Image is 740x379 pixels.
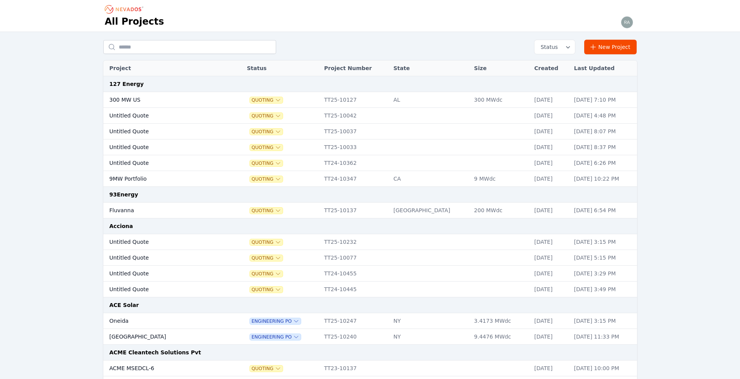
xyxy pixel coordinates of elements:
[103,282,224,297] td: Untitled Quote
[250,160,283,166] button: Quoting
[470,329,530,345] td: 9.4476 MWdc
[470,171,530,187] td: 9 MWdc
[103,92,637,108] tr: 300 MW USQuotingTT25-10127AL300 MWdc[DATE][DATE] 7:10 PM
[250,176,283,182] button: Quoting
[103,171,224,187] td: 9MW Portfolio
[103,345,637,361] td: ACME Cleantech Solutions Pvt
[103,313,224,329] td: Oneida
[103,108,224,124] td: Untitled Quote
[531,203,570,218] td: [DATE]
[531,92,570,108] td: [DATE]
[470,203,530,218] td: 200 MWdc
[103,92,224,108] td: 300 MW US
[103,139,637,155] tr: Untitled QuoteQuotingTT25-10033[DATE][DATE] 8:37 PM
[250,366,283,372] span: Quoting
[250,239,283,245] span: Quoting
[250,271,283,277] button: Quoting
[250,129,283,135] span: Quoting
[250,334,301,340] button: Engineering PO
[538,43,558,51] span: Status
[103,60,224,76] th: Project
[320,171,390,187] td: TT24-10347
[570,155,637,171] td: [DATE] 6:26 PM
[389,92,470,108] td: AL
[320,139,390,155] td: TT25-10033
[250,255,283,261] button: Quoting
[320,313,390,329] td: TT25-10247
[250,144,283,151] button: Quoting
[103,313,637,329] tr: OneidaEngineering POTT25-10247NY3.4173 MWdc[DATE][DATE] 3:15 PM
[531,171,570,187] td: [DATE]
[531,266,570,282] td: [DATE]
[320,361,390,376] td: TT23-10137
[570,171,637,187] td: [DATE] 10:22 PM
[470,313,530,329] td: 3.4173 MWdc
[570,139,637,155] td: [DATE] 8:37 PM
[103,361,637,376] tr: ACME MSEDCL-6QuotingTT23-10137[DATE][DATE] 10:00 PM
[570,203,637,218] td: [DATE] 6:54 PM
[103,124,637,139] tr: Untitled QuoteQuotingTT25-10037[DATE][DATE] 8:07 PM
[531,234,570,250] td: [DATE]
[320,250,390,266] td: TT25-10077
[470,92,530,108] td: 300 MWdc
[103,266,224,282] td: Untitled Quote
[103,282,637,297] tr: Untitled QuoteQuotingTT24-10445[DATE][DATE] 3:49 PM
[570,60,637,76] th: Last Updated
[320,282,390,297] td: TT24-10445
[570,250,637,266] td: [DATE] 5:15 PM
[570,361,637,376] td: [DATE] 10:00 PM
[320,203,390,218] td: TT25-10137
[570,234,637,250] td: [DATE] 3:15 PM
[243,60,320,76] th: Status
[103,108,637,124] tr: Untitled QuoteQuotingTT25-10042[DATE][DATE] 4:48 PM
[531,329,570,345] td: [DATE]
[320,124,390,139] td: TT25-10037
[103,250,637,266] tr: Untitled QuoteQuotingTT25-10077[DATE][DATE] 5:15 PM
[103,203,224,218] td: Fluvanna
[531,108,570,124] td: [DATE]
[103,139,224,155] td: Untitled Quote
[570,282,637,297] td: [DATE] 3:49 PM
[103,124,224,139] td: Untitled Quote
[470,60,530,76] th: Size
[621,16,633,29] img: raymond.aber@nevados.solar
[250,287,283,293] button: Quoting
[389,203,470,218] td: [GEOGRAPHIC_DATA]
[250,208,283,214] button: Quoting
[105,15,164,28] h1: All Projects
[570,313,637,329] td: [DATE] 3:15 PM
[531,250,570,266] td: [DATE]
[570,124,637,139] td: [DATE] 8:07 PM
[320,266,390,282] td: TT24-10455
[103,155,637,171] tr: Untitled QuoteQuotingTT24-10362[DATE][DATE] 6:26 PM
[531,361,570,376] td: [DATE]
[103,155,224,171] td: Untitled Quote
[320,60,390,76] th: Project Number
[531,124,570,139] td: [DATE]
[103,329,224,345] td: [GEOGRAPHIC_DATA]
[389,171,470,187] td: CA
[320,234,390,250] td: TT25-10232
[531,155,570,171] td: [DATE]
[250,318,301,324] button: Engineering PO
[389,329,470,345] td: NY
[103,266,637,282] tr: Untitled QuoteQuotingTT24-10455[DATE][DATE] 3:29 PM
[320,92,390,108] td: TT25-10127
[320,329,390,345] td: TT25-10240
[534,40,575,54] button: Status
[531,313,570,329] td: [DATE]
[531,282,570,297] td: [DATE]
[103,329,637,345] tr: [GEOGRAPHIC_DATA]Engineering POTT25-10240NY9.4476 MWdc[DATE][DATE] 11:33 PM
[570,266,637,282] td: [DATE] 3:29 PM
[250,97,283,103] button: Quoting
[103,171,637,187] tr: 9MW PortfolioQuotingTT24-10347CA9 MWdc[DATE][DATE] 10:22 PM
[103,218,637,234] td: Acciona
